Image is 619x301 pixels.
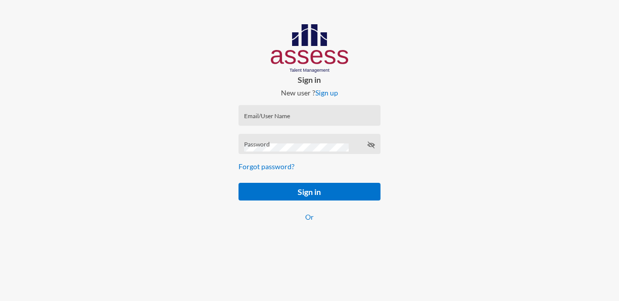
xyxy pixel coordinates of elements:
img: AssessLogoo.svg [271,24,348,73]
p: New user ? [230,88,388,97]
button: Sign in [239,183,380,200]
a: Forgot password? [239,162,295,171]
p: Sign in [230,75,388,84]
a: Sign up [315,88,338,97]
p: Or [239,213,380,221]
